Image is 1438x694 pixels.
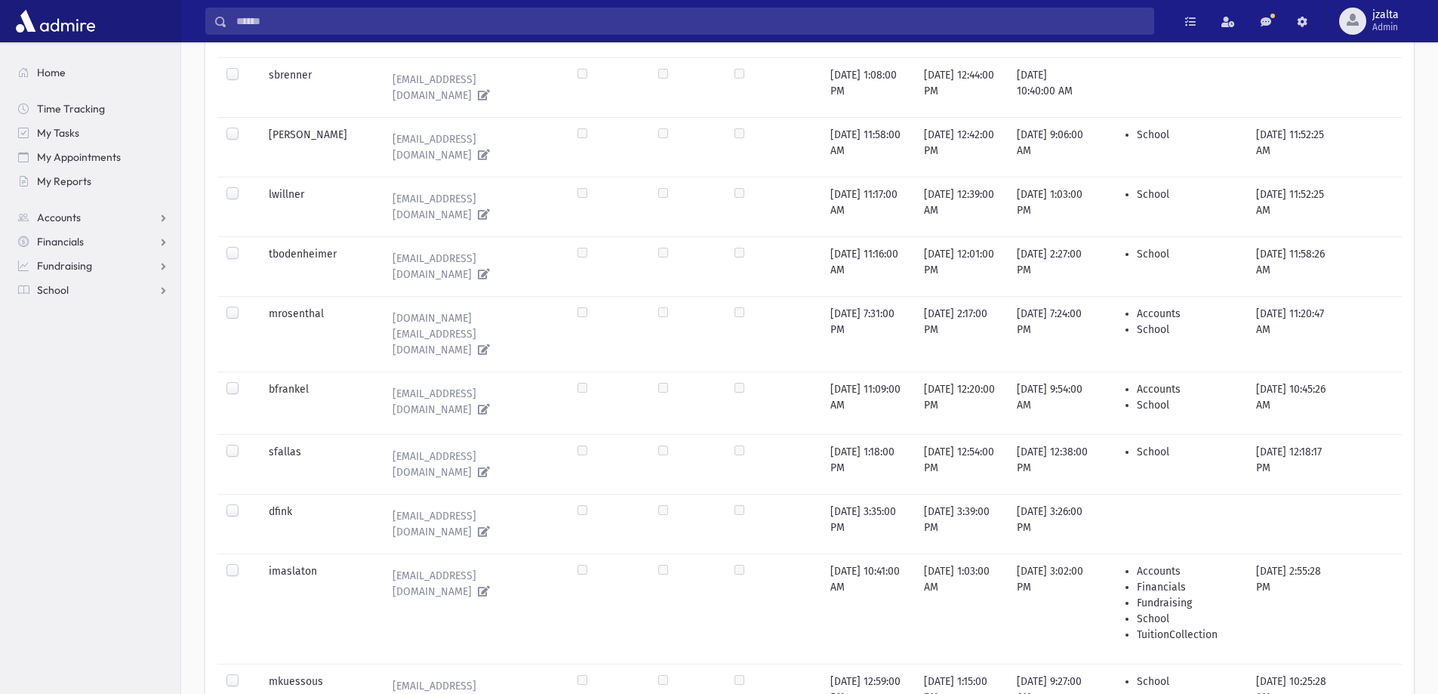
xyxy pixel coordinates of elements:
[37,283,69,297] span: School
[1137,397,1238,413] li: School
[821,236,915,296] td: [DATE] 11:16:00 AM
[1008,57,1097,117] td: [DATE] 10:40:00 AM
[915,236,1008,296] td: [DATE] 12:01:00 PM
[915,372,1008,434] td: [DATE] 12:20:00 PM
[821,177,915,236] td: [DATE] 11:17:00 AM
[915,177,1008,236] td: [DATE] 12:39:00 AM
[37,150,121,164] span: My Appointments
[915,434,1008,494] td: [DATE] 12:54:00 PM
[6,278,180,302] a: School
[1372,9,1399,21] span: jzalta
[915,554,1008,664] td: [DATE] 1:03:00 AM
[6,121,180,145] a: My Tasks
[1008,434,1097,494] td: [DATE] 12:38:00 PM
[6,169,180,193] a: My Reports
[1137,246,1238,262] li: School
[380,381,559,422] a: [EMAIL_ADDRESS][DOMAIN_NAME]
[821,372,915,434] td: [DATE] 11:09:00 AM
[380,306,559,362] a: [DOMAIN_NAME][EMAIL_ADDRESS][DOMAIN_NAME]
[260,434,372,494] td: sfallas
[1247,177,1338,236] td: [DATE] 11:52:25 AM
[1008,494,1097,554] td: [DATE] 3:26:00 PM
[1008,177,1097,236] td: [DATE] 1:03:00 PM
[1372,21,1399,33] span: Admin
[380,444,559,485] a: [EMAIL_ADDRESS][DOMAIN_NAME]
[6,60,180,85] a: Home
[380,127,559,168] a: [EMAIL_ADDRESS][DOMAIN_NAME]
[6,205,180,230] a: Accounts
[1137,611,1238,627] li: School
[821,554,915,664] td: [DATE] 10:41:00 AM
[6,254,180,278] a: Fundraising
[1008,372,1097,434] td: [DATE] 9:54:00 AM
[37,235,84,248] span: Financials
[821,494,915,554] td: [DATE] 3:35:00 PM
[821,57,915,117] td: [DATE] 1:08:00 PM
[6,145,180,169] a: My Appointments
[260,554,372,664] td: imaslaton
[915,494,1008,554] td: [DATE] 3:39:00 PM
[1008,554,1097,664] td: [DATE] 3:02:00 PM
[1247,434,1338,494] td: [DATE] 12:18:17 PM
[260,57,372,117] td: sbrenner
[12,6,99,36] img: AdmirePro
[1137,627,1238,643] li: TuitionCollection
[821,434,915,494] td: [DATE] 1:18:00 PM
[1247,554,1338,664] td: [DATE] 2:55:28 PM
[1137,322,1238,338] li: School
[380,187,559,227] a: [EMAIL_ADDRESS][DOMAIN_NAME]
[1137,444,1238,460] li: School
[915,117,1008,177] td: [DATE] 12:42:00 PM
[6,97,180,121] a: Time Tracking
[915,57,1008,117] td: [DATE] 12:44:00 PM
[380,504,559,544] a: [EMAIL_ADDRESS][DOMAIN_NAME]
[1137,563,1238,579] li: Accounts
[1247,117,1338,177] td: [DATE] 11:52:25 AM
[260,117,372,177] td: [PERSON_NAME]
[1247,372,1338,434] td: [DATE] 10:45:26 AM
[37,174,91,188] span: My Reports
[821,296,915,372] td: [DATE] 7:31:00 PM
[821,117,915,177] td: [DATE] 11:58:00 AM
[1137,674,1238,689] li: School
[37,102,105,116] span: Time Tracking
[260,296,372,372] td: mrosenthal
[260,177,372,236] td: lwillner
[1137,127,1238,143] li: School
[1137,381,1238,397] li: Accounts
[1008,236,1097,296] td: [DATE] 2:27:00 PM
[1137,579,1238,595] li: Financials
[1247,296,1338,372] td: [DATE] 11:20:47 AM
[1137,187,1238,202] li: School
[227,8,1153,35] input: Search
[380,246,559,287] a: [EMAIL_ADDRESS][DOMAIN_NAME]
[260,236,372,296] td: tbodenheimer
[6,230,180,254] a: Financials
[260,372,372,434] td: bfrankel
[380,563,559,604] a: [EMAIL_ADDRESS][DOMAIN_NAME]
[260,494,372,554] td: dfink
[380,67,559,108] a: [EMAIL_ADDRESS][DOMAIN_NAME]
[37,211,81,224] span: Accounts
[1137,595,1238,611] li: Fundraising
[1247,236,1338,296] td: [DATE] 11:58:26 AM
[915,296,1008,372] td: [DATE] 2:17:00 PM
[1137,306,1238,322] li: Accounts
[37,126,79,140] span: My Tasks
[37,66,66,79] span: Home
[1008,117,1097,177] td: [DATE] 9:06:00 AM
[1008,296,1097,372] td: [DATE] 7:24:00 PM
[37,259,92,273] span: Fundraising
